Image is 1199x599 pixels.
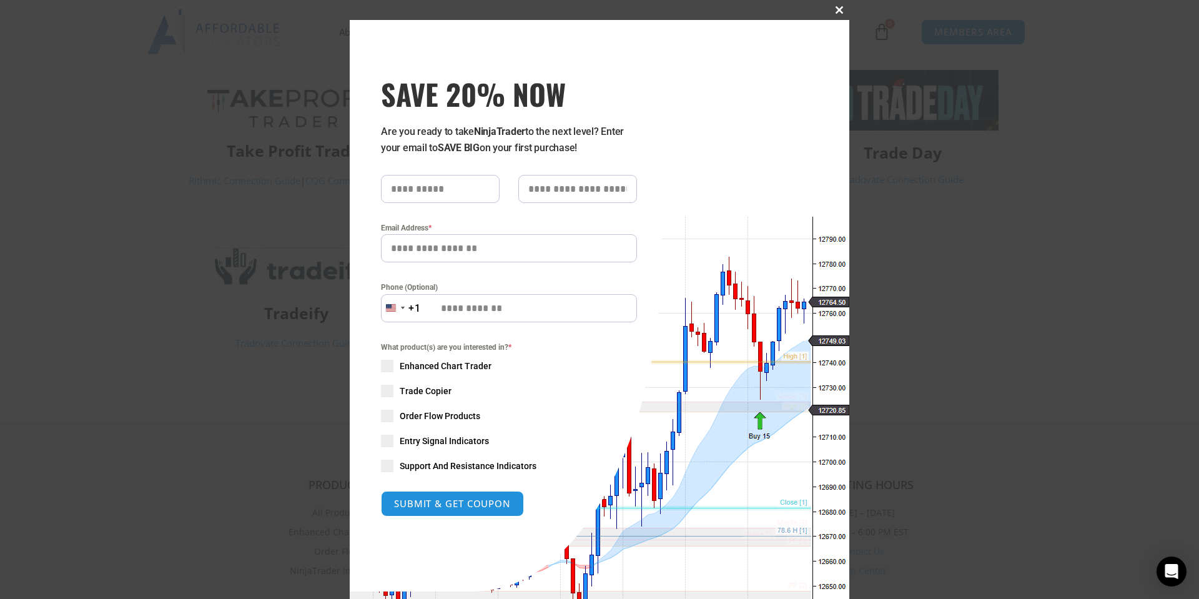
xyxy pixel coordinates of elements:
[381,294,421,322] button: Selected country
[400,460,536,472] span: Support And Resistance Indicators
[1157,557,1187,587] div: Open Intercom Messenger
[381,222,637,234] label: Email Address
[381,360,637,372] label: Enhanced Chart Trader
[381,410,637,422] label: Order Flow Products
[381,341,637,354] span: What product(s) are you interested in?
[474,126,525,137] strong: NinjaTrader
[438,142,480,154] strong: SAVE BIG
[400,435,489,447] span: Entry Signal Indicators
[400,360,491,372] span: Enhanced Chart Trader
[381,281,637,294] label: Phone (Optional)
[381,124,637,156] p: Are you ready to take to the next level? Enter your email to on your first purchase!
[381,76,637,111] span: SAVE 20% NOW
[381,491,524,517] button: SUBMIT & GET COUPON
[381,435,637,447] label: Entry Signal Indicators
[381,385,637,397] label: Trade Copier
[400,385,451,397] span: Trade Copier
[381,460,637,472] label: Support And Resistance Indicators
[408,300,421,317] div: +1
[400,410,480,422] span: Order Flow Products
